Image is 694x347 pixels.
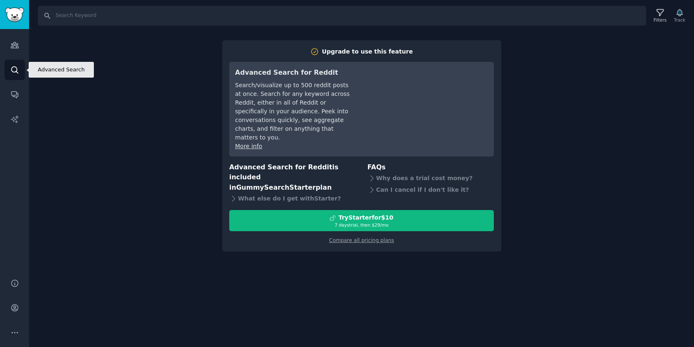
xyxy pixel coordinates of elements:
iframe: YouTube video player [363,68,488,130]
div: 7 days trial, then $ 29 /mo [230,222,493,228]
div: Search/visualize up to 500 reddit posts at once. Search for any keyword across Reddit, either in ... [235,81,352,142]
h3: Advanced Search for Reddit [235,68,352,78]
input: Search Keyword [38,6,646,26]
img: GummySearch logo [5,7,24,22]
a: Compare all pricing plans [329,237,394,243]
div: Upgrade to use this feature [322,47,413,56]
a: More info [235,143,262,149]
h3: Advanced Search for Reddit is included in plan [229,162,356,193]
div: Can I cancel if I don't like it? [368,184,494,195]
button: TryStarterfor$107 daystrial, then $29/mo [229,210,494,231]
span: GummySearch Starter [236,183,316,191]
div: What else do I get with Starter ? [229,193,356,204]
h3: FAQs [368,162,494,173]
div: Try Starter for $10 [338,213,393,222]
div: Filters [654,17,667,23]
div: Why does a trial cost money? [368,172,494,184]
